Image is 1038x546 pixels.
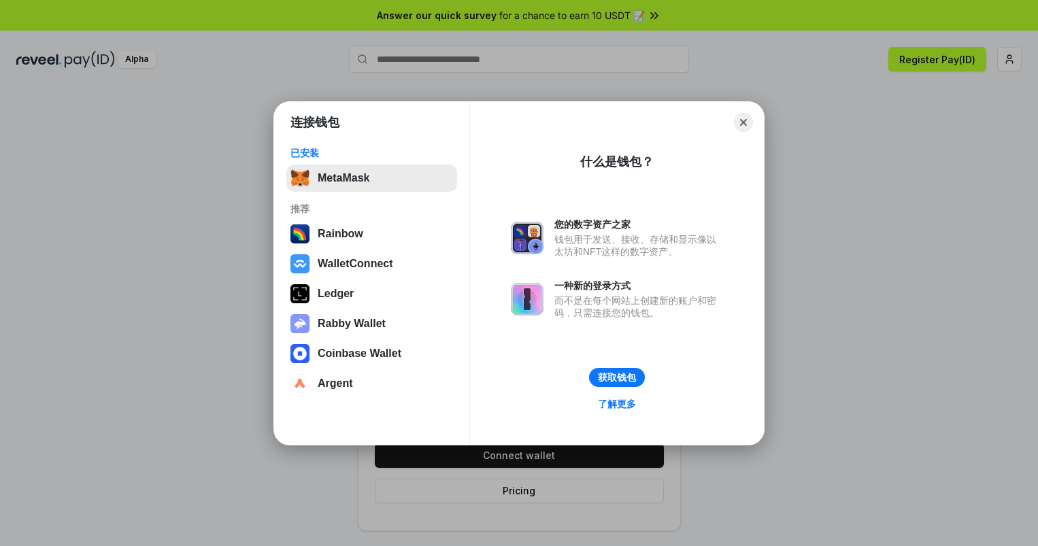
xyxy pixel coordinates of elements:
img: svg+xml,%3Csvg%20width%3D%2228%22%20height%3D%2228%22%20viewBox%3D%220%200%2028%2028%22%20fill%3D... [290,254,309,273]
div: Argent [318,377,353,390]
div: 什么是钱包？ [580,154,654,170]
button: 获取钱包 [589,368,645,387]
h1: 连接钱包 [290,114,339,131]
div: Coinbase Wallet [318,347,401,360]
div: 了解更多 [598,398,636,410]
button: Ledger [286,280,457,307]
div: Rainbow [318,228,363,240]
button: Rainbow [286,220,457,248]
img: svg+xml,%3Csvg%20fill%3D%22none%22%20height%3D%2233%22%20viewBox%3D%220%200%2035%2033%22%20width%... [290,169,309,188]
img: svg+xml,%3Csvg%20width%3D%2228%22%20height%3D%2228%22%20viewBox%3D%220%200%2028%2028%22%20fill%3D... [290,374,309,393]
div: MetaMask [318,172,369,184]
div: 钱包用于发送、接收、存储和显示像以太坊和NFT这样的数字资产。 [554,233,723,258]
button: Rabby Wallet [286,310,457,337]
div: 获取钱包 [598,371,636,383]
button: MetaMask [286,165,457,192]
img: svg+xml,%3Csvg%20xmlns%3D%22http%3A%2F%2Fwww.w3.org%2F2000%2Fsvg%22%20fill%3D%22none%22%20viewBox... [511,222,543,254]
a: 了解更多 [590,395,644,413]
button: Coinbase Wallet [286,340,457,367]
div: 已安装 [290,147,453,159]
img: svg+xml,%3Csvg%20width%3D%2228%22%20height%3D%2228%22%20viewBox%3D%220%200%2028%2028%22%20fill%3D... [290,344,309,363]
img: svg+xml,%3Csvg%20xmlns%3D%22http%3A%2F%2Fwww.w3.org%2F2000%2Fsvg%22%20width%3D%2228%22%20height%3... [290,284,309,303]
img: svg+xml,%3Csvg%20xmlns%3D%22http%3A%2F%2Fwww.w3.org%2F2000%2Fsvg%22%20fill%3D%22none%22%20viewBox... [290,314,309,333]
div: Rabby Wallet [318,318,386,330]
img: svg+xml,%3Csvg%20xmlns%3D%22http%3A%2F%2Fwww.w3.org%2F2000%2Fsvg%22%20fill%3D%22none%22%20viewBox... [511,283,543,315]
div: 一种新的登录方式 [554,279,723,292]
div: 而不是在每个网站上创建新的账户和密码，只需连接您的钱包。 [554,294,723,319]
img: svg+xml,%3Csvg%20width%3D%22120%22%20height%3D%22120%22%20viewBox%3D%220%200%20120%20120%22%20fil... [290,224,309,243]
div: 您的数字资产之家 [554,218,723,231]
button: WalletConnect [286,250,457,277]
button: Argent [286,370,457,397]
div: Ledger [318,288,354,300]
div: WalletConnect [318,258,393,270]
button: Close [734,113,753,132]
div: 推荐 [290,203,453,215]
